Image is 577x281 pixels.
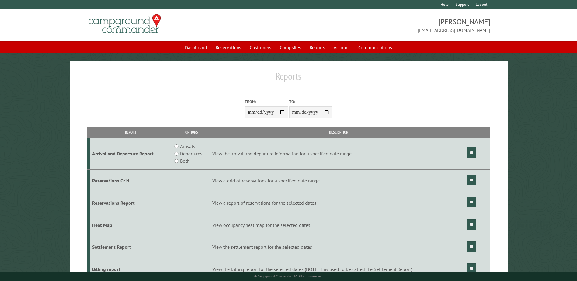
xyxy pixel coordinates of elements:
label: To: [289,99,332,105]
td: Billing report [90,258,172,280]
td: Reservations Report [90,192,172,214]
td: View the billing report for the selected dates (NOTE: This used to be called the Settlement Report) [211,258,466,280]
td: View the arrival and departure information for a specified date range [211,138,466,170]
label: Arrivals [180,143,195,150]
a: Dashboard [181,42,211,53]
label: From: [245,99,288,105]
span: [PERSON_NAME] [EMAIL_ADDRESS][DOMAIN_NAME] [289,17,490,34]
h1: Reports [87,70,490,87]
td: View a grid of reservations for a specified date range [211,170,466,192]
th: Description [211,127,466,137]
small: © Campground Commander LLC. All rights reserved. [254,274,323,278]
td: Settlement Report [90,236,172,258]
a: Customers [246,42,275,53]
img: Campground Commander [87,12,163,36]
th: Report [90,127,172,137]
td: Reservations Grid [90,170,172,192]
td: View occupancy heat map for the selected dates [211,214,466,236]
td: Heat Map [90,214,172,236]
label: Both [180,157,189,165]
a: Account [330,42,353,53]
a: Campsites [276,42,305,53]
td: View the settlement report for the selected dates [211,236,466,258]
td: View a report of reservations for the selected dates [211,192,466,214]
th: Options [172,127,211,137]
label: Departures [180,150,202,157]
td: Arrival and Departure Report [90,138,172,170]
a: Reports [306,42,329,53]
a: Communications [355,42,396,53]
a: Reservations [212,42,245,53]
